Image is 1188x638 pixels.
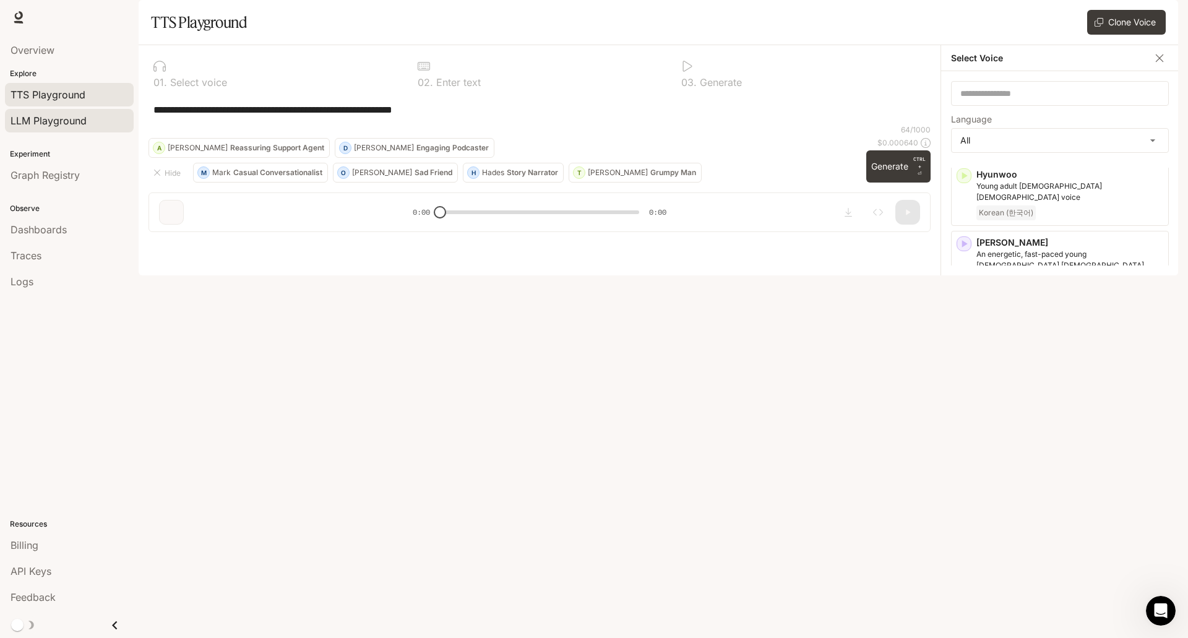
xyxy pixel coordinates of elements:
[148,138,330,158] button: A[PERSON_NAME]Reassuring Support Agent
[913,155,926,178] p: ⏎
[976,205,1036,220] span: Korean (한국어)
[976,236,1163,249] p: [PERSON_NAME]
[697,77,742,87] p: Generate
[574,163,585,183] div: T
[340,138,351,158] div: D
[230,144,324,152] p: Reassuring Support Agent
[335,138,494,158] button: D[PERSON_NAME]Engaging Podcaster
[418,77,433,87] p: 0 2 .
[913,155,926,170] p: CTRL +
[901,124,931,135] p: 64 / 1000
[681,77,697,87] p: 0 3 .
[193,163,328,183] button: MMarkCasual Conversationalist
[650,169,696,176] p: Grumpy Man
[167,77,227,87] p: Select voice
[952,129,1168,152] div: All
[482,169,504,176] p: Hades
[233,169,322,176] p: Casual Conversationalist
[463,163,564,183] button: HHadesStory Narrator
[877,137,918,148] p: $ 0.000640
[416,144,489,152] p: Engaging Podcaster
[415,169,452,176] p: Sad Friend
[354,144,414,152] p: [PERSON_NAME]
[588,169,648,176] p: [PERSON_NAME]
[198,163,209,183] div: M
[151,10,247,35] h1: TTS Playground
[148,163,188,183] button: Hide
[1146,596,1176,626] iframe: Intercom live chat
[433,77,481,87] p: Enter text
[333,163,458,183] button: O[PERSON_NAME]Sad Friend
[951,115,992,124] p: Language
[468,163,479,183] div: H
[153,138,165,158] div: A
[168,144,228,152] p: [PERSON_NAME]
[1087,10,1166,35] button: Clone Voice
[976,249,1163,271] p: An energetic, fast-paced young Chinese female
[352,169,412,176] p: [PERSON_NAME]
[976,181,1163,203] p: Young adult Korean male voice
[153,77,167,87] p: 0 1 .
[507,169,558,176] p: Story Narrator
[569,163,702,183] button: T[PERSON_NAME]Grumpy Man
[212,169,231,176] p: Mark
[976,168,1163,181] p: Hyunwoo
[866,150,931,183] button: GenerateCTRL +⏎
[338,163,349,183] div: O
